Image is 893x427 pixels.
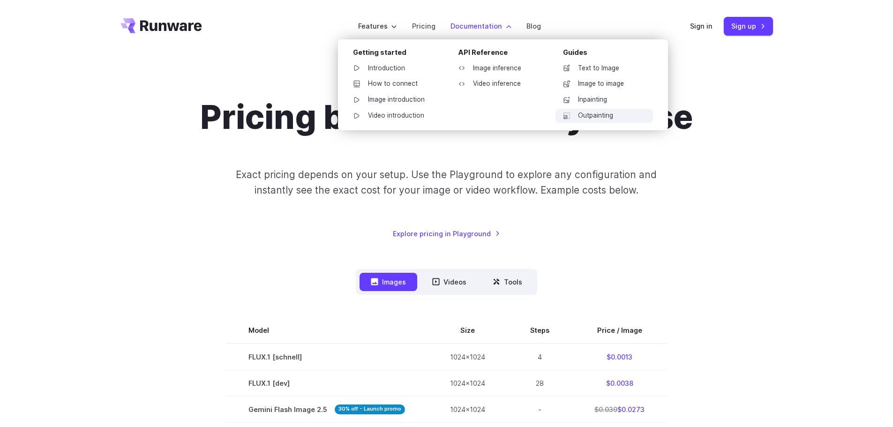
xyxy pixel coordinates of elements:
[508,317,572,344] th: Steps
[226,317,428,344] th: Model
[200,97,693,137] h1: Pricing based on what you use
[594,405,617,413] s: $0.039
[345,109,443,123] a: Video introduction
[393,228,500,239] a: Explore pricing in Playground
[555,61,653,75] a: Text to Image
[572,396,667,422] td: $0.0273
[450,77,548,91] a: Video inference
[412,21,435,31] a: Pricing
[345,61,443,75] a: Introduction
[450,61,548,75] a: Image inference
[428,344,508,370] td: 1024x1024
[428,396,508,422] td: 1024x1024
[508,396,572,422] td: -
[226,344,428,370] td: FLUX.1 [schnell]
[555,93,653,107] a: Inpainting
[120,18,202,33] a: Go to /
[572,370,667,396] td: $0.0038
[358,21,397,31] label: Features
[458,47,548,61] div: API Reference
[508,344,572,370] td: 4
[218,167,675,198] p: Exact pricing depends on your setup. Use the Playground to explore any configuration and instantl...
[572,344,667,370] td: $0.0013
[690,21,713,31] a: Sign in
[555,77,653,91] a: Image to image
[508,370,572,396] td: 28
[572,317,667,344] th: Price / Image
[428,317,508,344] th: Size
[248,404,405,415] span: Gemini Flash Image 2.5
[526,21,541,31] a: Blog
[563,47,653,61] div: Guides
[555,109,653,123] a: Outpainting
[724,17,773,35] a: Sign up
[345,77,443,91] a: How to connect
[421,273,478,291] button: Videos
[360,273,417,291] button: Images
[345,93,443,107] a: Image introduction
[450,21,511,31] label: Documentation
[335,405,405,414] strong: 30% off - Launch promo
[226,370,428,396] td: FLUX.1 [dev]
[481,273,533,291] button: Tools
[353,47,443,61] div: Getting started
[428,370,508,396] td: 1024x1024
